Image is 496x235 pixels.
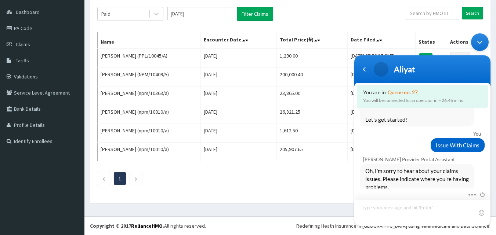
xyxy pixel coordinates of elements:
span: Tariffs [16,57,29,64]
td: [DATE] [200,105,277,124]
td: 23,865.00 [277,87,347,105]
td: 1,612.50 [277,124,347,143]
div: Paid [101,10,111,18]
td: [DATE] 14:20:01 GMT [347,143,415,161]
a: RelianceHMO [131,223,163,229]
td: [DATE] 11:52:53 GMT [347,124,415,143]
a: Previous page [102,175,105,182]
td: [PERSON_NAME] (PPL/10045/A) [98,49,201,68]
td: [PERSON_NAME] (npm/10363/a) [98,87,201,105]
td: 1,290.00 [277,49,347,68]
td: 205,907.65 [277,143,347,161]
td: [PERSON_NAME] (NPM/10409/A) [98,68,201,87]
td: [DATE] [200,87,277,105]
a: Page 1 is your current page [119,175,121,182]
td: [PERSON_NAME] (npm/10010/a) [98,105,201,124]
strong: Copyright © 2017 . [90,223,164,229]
td: [DATE] [200,124,277,143]
td: [DATE] 12:07:19 GMT [347,87,415,105]
a: Next page [134,175,138,182]
span: Claims [16,41,30,48]
td: 200,000.40 [277,68,347,87]
td: [DATE] 09:57:38 GMT [347,68,415,87]
span: Dashboard [16,9,40,15]
th: Encounter Date [200,32,277,49]
div: Redefining Heath Insurance in [GEOGRAPHIC_DATA] using Telemedicine and Data Science! [296,222,490,230]
td: 26,821.25 [277,105,347,124]
input: Select Month and Year [167,7,233,20]
button: Filter Claims [237,7,273,21]
td: [PERSON_NAME] (npm/10010/a) [98,124,201,143]
input: Search [462,7,483,19]
td: [DATE] [200,143,277,161]
th: Total Price(₦) [277,32,347,49]
td: [DATE] [200,49,277,68]
td: [DATE] 11:54:50 GMT [347,105,415,124]
td: [DATE] 07:56:27 GMT [347,49,415,68]
th: Name [98,32,201,49]
iframe: SalesIQ Chatwindow [351,30,494,230]
th: Date Filed [347,32,415,49]
input: Search by HMO ID [405,7,459,19]
td: [DATE] [200,68,277,87]
footer: All rights reserved. [84,216,496,235]
td: [PERSON_NAME] (npm/10010/a) [98,143,201,161]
